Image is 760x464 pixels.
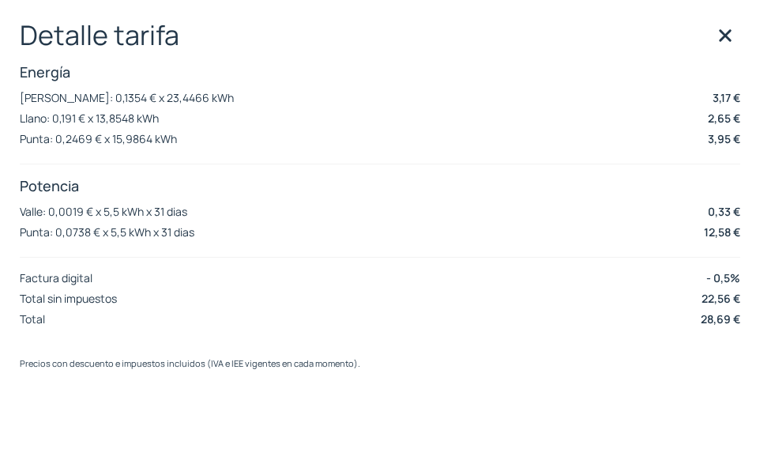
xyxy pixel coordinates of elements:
p: Total [20,311,45,326]
p: 22,56 € [702,290,740,307]
p: [PERSON_NAME]: 0,1354 € x 23,4466 kWh [20,90,234,105]
p: Llano: 0,191 € x 13,8548 kWh [20,111,159,126]
p: Energía [20,62,740,81]
p: Potencia [20,176,740,195]
p: 2,65 € [708,110,740,126]
p: Precios con descuento e impuestos incluidos (IVA e IEE vigentes en cada momento). [20,356,740,371]
p: 12,58 € [704,224,740,240]
p: Punta: 0,2469 € x 15,9864 kWh [20,131,177,146]
p: - 0,5% [706,270,740,286]
p: Total sin impuestos [20,291,117,306]
p: 0,33 € [708,203,740,220]
p: Factura digital [20,270,92,285]
p: Valle: 0,0019 € x 5,5 kWh x 31 dias [20,204,187,219]
p: 28,69 € [701,311,740,327]
p: 3,17 € [713,89,740,106]
p: Detalle tarifa [20,20,740,51]
p: Punta: 0,0738 € x 5,5 kWh x 31 dias [20,224,194,240]
p: 3,95 € [708,130,740,147]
